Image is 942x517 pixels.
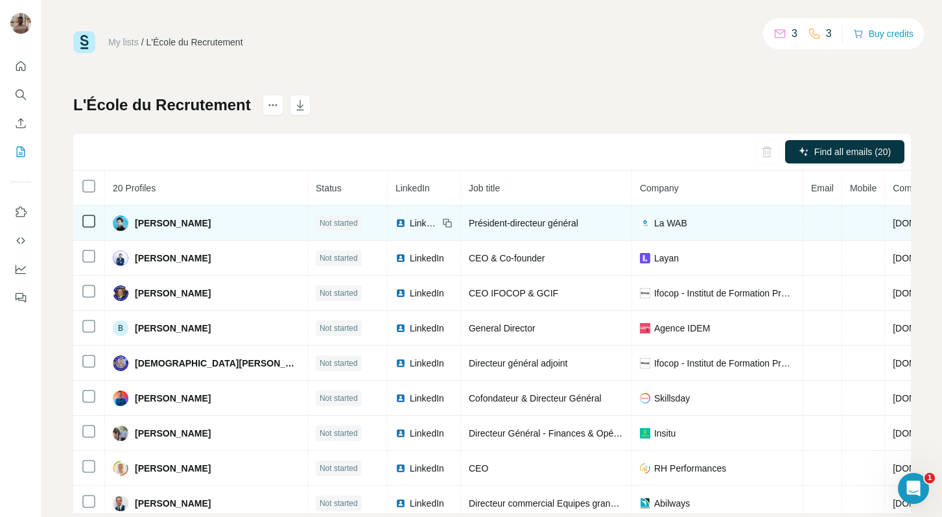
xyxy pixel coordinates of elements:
[654,462,726,475] span: RH Performances
[135,217,211,230] span: [PERSON_NAME]
[316,183,342,193] span: Status
[469,428,641,439] span: Directeur Général - Finances & Opérations
[395,288,406,298] img: LinkedIn logo
[135,427,211,440] span: [PERSON_NAME]
[141,36,144,49] li: /
[113,183,156,193] span: 20 Profiles
[410,357,444,370] span: LinkedIn
[654,427,676,440] span: Insitu
[113,215,128,231] img: Avatar
[640,498,650,509] img: company-logo
[410,287,444,300] span: LinkedIn
[469,463,488,474] span: CEO
[10,140,31,163] button: My lists
[395,463,406,474] img: LinkedIn logo
[826,26,832,42] p: 3
[320,217,358,229] span: Not started
[640,393,650,403] img: company-logo
[10,286,31,309] button: Feedback
[147,36,243,49] div: L'École du Recrutement
[320,498,358,509] span: Not started
[10,200,31,224] button: Use Surfe on LinkedIn
[469,253,545,263] span: CEO & Co-founder
[640,253,650,263] img: company-logo
[320,357,358,369] span: Not started
[10,83,31,106] button: Search
[135,322,211,335] span: [PERSON_NAME]
[410,392,444,405] span: LinkedIn
[10,13,31,34] img: Avatar
[785,140,904,163] button: Find all emails (20)
[924,473,935,483] span: 1
[395,218,406,228] img: LinkedIn logo
[814,145,891,158] span: Find all emails (20)
[850,183,877,193] span: Mobile
[395,253,406,263] img: LinkedIn logo
[654,287,795,300] span: Ifocop - Institut de Formation Professionnelle
[10,229,31,252] button: Use Surfe API
[113,285,128,301] img: Avatar
[654,217,687,230] span: La WAB
[640,323,650,333] img: company-logo
[73,31,95,53] img: Surfe Logo
[10,112,31,135] button: Enrich CSV
[410,497,444,510] span: LinkedIn
[640,218,650,228] img: company-logo
[395,428,406,439] img: LinkedIn logo
[135,287,211,300] span: [PERSON_NAME]
[469,288,558,298] span: CEO IFOCOP & GCIF
[73,95,251,115] h1: L'École du Recrutement
[410,462,444,475] span: LinkedIn
[640,183,679,193] span: Company
[410,427,444,440] span: LinkedIn
[469,498,657,509] span: Directeur commercial Equipes grands comptes
[410,217,438,230] span: LinkedIn
[853,25,913,43] button: Buy credits
[654,252,679,265] span: Layan
[395,393,406,403] img: LinkedIn logo
[469,323,536,333] span: General Director
[135,392,211,405] span: [PERSON_NAME]
[10,258,31,281] button: Dashboard
[135,462,211,475] span: [PERSON_NAME]
[113,496,128,511] img: Avatar
[654,322,710,335] span: Agence IDEM
[395,323,406,333] img: LinkedIn logo
[469,358,568,368] span: Directeur général adjoint
[469,393,602,403] span: Cofondateur & Directeur Général
[792,26,797,42] p: 3
[135,497,211,510] span: [PERSON_NAME]
[113,461,128,476] img: Avatar
[640,428,650,439] img: company-logo
[395,358,406,368] img: LinkedIn logo
[10,54,31,78] button: Quick start
[640,463,650,474] img: company-logo
[640,288,650,298] img: company-logo
[320,392,358,404] span: Not started
[395,498,406,509] img: LinkedIn logo
[113,426,128,441] img: Avatar
[654,357,795,370] span: Ifocop - Institut de Formation Professionnelle
[640,358,650,368] img: company-logo
[410,252,444,265] span: LinkedIn
[113,250,128,266] img: Avatar
[113,355,128,371] img: Avatar
[108,37,139,47] a: My lists
[320,463,358,474] span: Not started
[320,252,358,264] span: Not started
[654,392,690,405] span: Skillsday
[469,183,500,193] span: Job title
[320,287,358,299] span: Not started
[135,357,300,370] span: [DEMOGRAPHIC_DATA][PERSON_NAME]
[654,497,690,510] span: Abilways
[320,322,358,334] span: Not started
[135,252,211,265] span: [PERSON_NAME]
[113,391,128,406] img: Avatar
[263,95,283,115] button: actions
[113,320,128,336] div: B
[469,218,578,228] span: Président-directeur général
[898,473,929,504] iframe: Intercom live chat
[395,183,430,193] span: LinkedIn
[410,322,444,335] span: LinkedIn
[320,427,358,439] span: Not started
